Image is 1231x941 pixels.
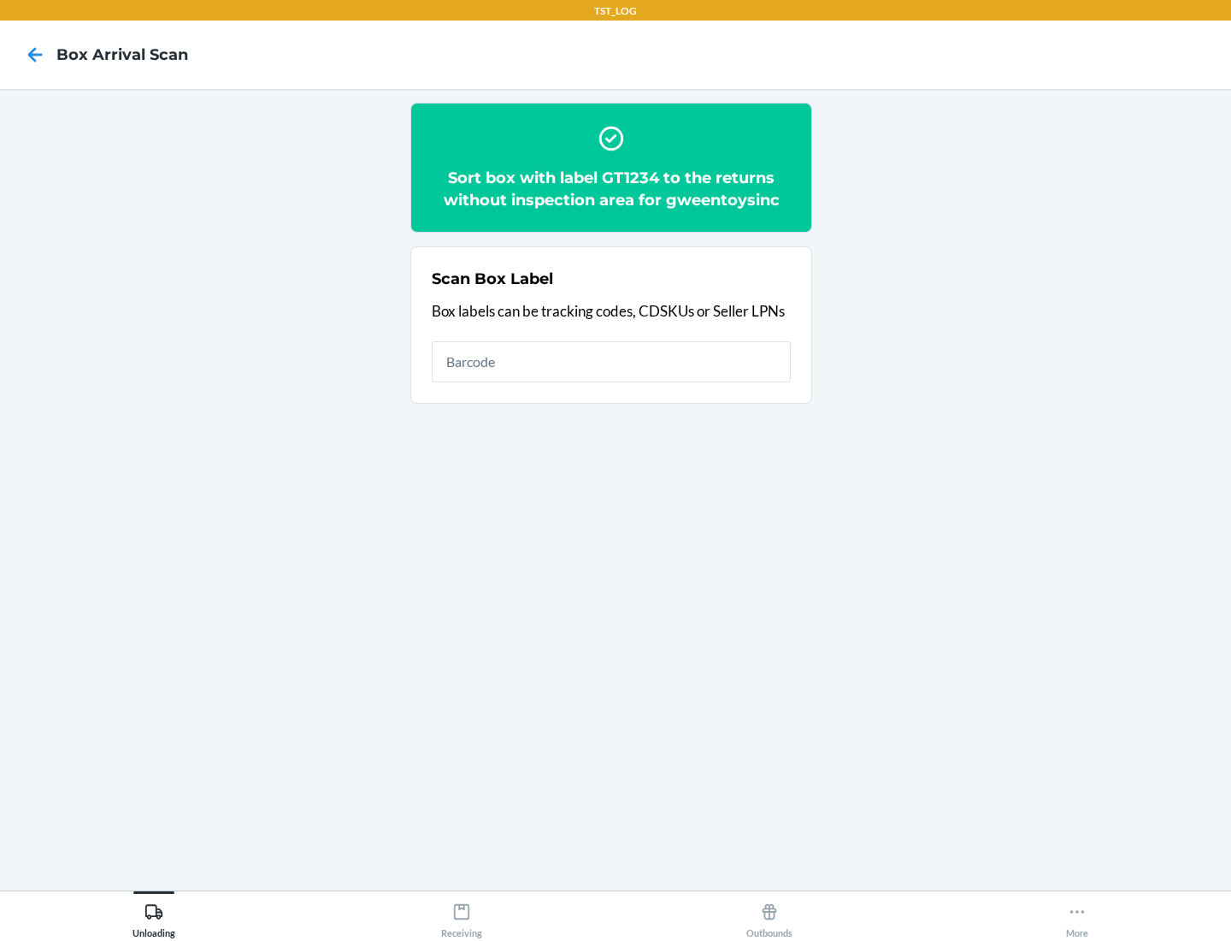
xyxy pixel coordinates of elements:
button: Outbounds [615,891,923,938]
div: More [1066,896,1088,938]
p: Box labels can be tracking codes, CDSKUs or Seller LPNs [432,300,791,323]
button: More [923,891,1231,938]
h2: Scan Box Label [432,268,553,290]
button: Receiving [308,891,615,938]
div: Receiving [441,896,482,938]
p: TST_LOG [594,3,637,19]
div: Outbounds [746,896,792,938]
input: Barcode [432,341,791,382]
div: Unloading [133,896,175,938]
h2: Sort box with label GT1234 to the returns without inspection area for gweentoysinc [432,167,791,211]
h4: Box Arrival Scan [56,44,188,66]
